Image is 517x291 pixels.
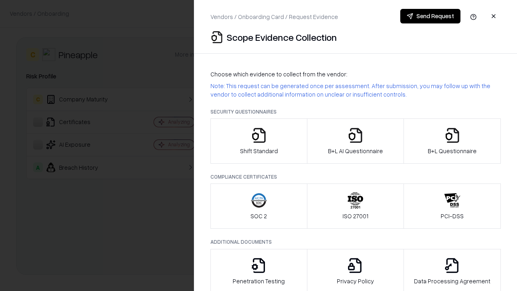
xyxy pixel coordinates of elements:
p: Additional Documents [210,238,501,245]
button: B+L AI Questionnaire [307,118,404,164]
p: PCI-DSS [441,212,464,220]
button: ISO 27001 [307,183,404,229]
button: B+L Questionnaire [404,118,501,164]
p: Shift Standard [240,147,278,155]
button: SOC 2 [210,183,307,229]
p: Data Processing Agreement [414,277,490,285]
p: ISO 27001 [343,212,368,220]
p: Privacy Policy [337,277,374,285]
button: PCI-DSS [404,183,501,229]
button: Shift Standard [210,118,307,164]
p: Choose which evidence to collect from the vendor: [210,70,501,78]
p: Compliance Certificates [210,173,501,180]
p: B+L Questionnaire [428,147,477,155]
p: Penetration Testing [233,277,285,285]
p: SOC 2 [250,212,267,220]
p: Security Questionnaires [210,108,501,115]
p: Note: This request can be generated once per assessment. After submission, you may follow up with... [210,82,501,99]
p: B+L AI Questionnaire [328,147,383,155]
button: Send Request [400,9,460,23]
p: Vendors / Onboarding Card / Request Evidence [210,13,338,21]
p: Scope Evidence Collection [227,31,337,44]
